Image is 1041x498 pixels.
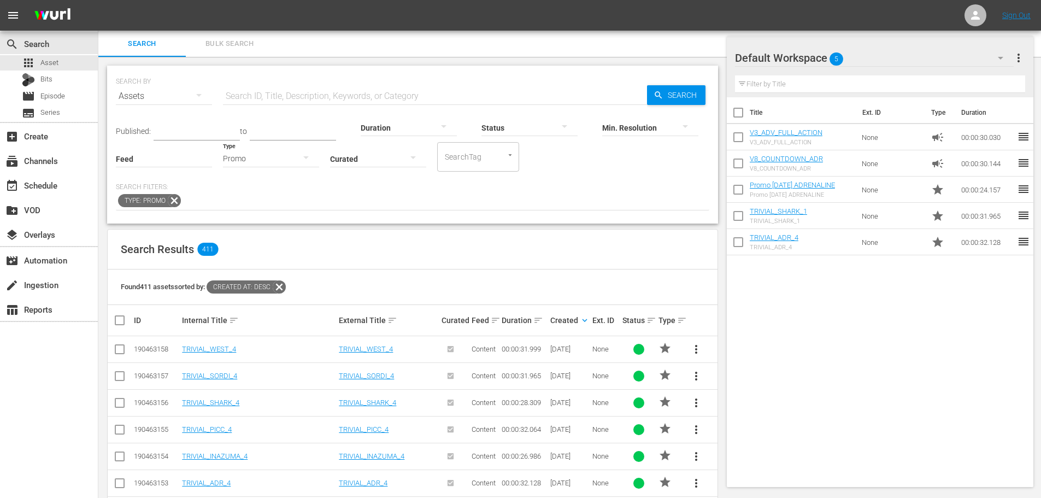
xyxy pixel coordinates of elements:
span: PROMO [658,476,672,489]
a: V3_ADV_FULL_ACTION [750,128,822,137]
button: more_vert [683,363,709,389]
th: Duration [955,97,1020,128]
button: more_vert [1012,45,1025,71]
span: Asset [40,57,58,68]
div: TRIVIAL_SHARK_1 [750,218,807,225]
div: [DATE] [550,372,589,380]
span: Ingestion [5,279,19,292]
div: 00:00:28.309 [502,399,546,407]
span: reorder [1017,235,1030,248]
span: Automation [5,254,19,267]
div: V8_COUNTDOWN_ADR [750,165,823,172]
span: reorder [1017,209,1030,222]
span: Published: [116,127,151,136]
a: TRIVIAL_ADR_4 [182,479,231,487]
td: 00:00:24.157 [957,177,1017,203]
span: Search [105,38,179,50]
span: Bits [40,74,52,85]
div: Ext. ID [592,316,619,325]
td: None [857,150,927,177]
div: Promo [223,143,319,174]
span: Content [472,452,496,460]
div: 00:00:32.128 [502,479,546,487]
span: Search Results [121,243,194,256]
span: Content [472,399,496,407]
span: sort [533,315,543,325]
a: TRIVIAL_INAZUMA_4 [339,452,404,460]
td: None [857,203,927,229]
a: TRIVIAL_ADR_4 [750,233,798,242]
div: Internal Title [182,314,336,327]
div: 00:00:26.986 [502,452,546,460]
th: Title [750,97,856,128]
span: Asset [22,56,35,69]
a: TRIVIAL_SORDI_4 [339,372,394,380]
span: Promo [931,183,944,196]
td: 00:00:32.128 [957,229,1017,255]
div: None [592,479,619,487]
div: Type [658,314,679,327]
div: Duration [502,314,546,327]
span: Promo [931,236,944,249]
a: V8_COUNTDOWN_ADR [750,155,823,163]
a: TRIVIAL_SHARK_4 [339,399,396,407]
a: TRIVIAL_SHARK_4 [182,399,239,407]
span: Content [472,479,496,487]
div: Assets [116,81,212,112]
div: None [592,399,619,407]
span: reorder [1017,183,1030,196]
span: Schedule [5,179,19,192]
span: Channels [5,155,19,168]
td: 00:00:30.144 [957,150,1017,177]
button: more_vert [683,390,709,416]
span: 411 [197,243,218,256]
div: 190463153 [134,479,179,487]
span: Reports [5,303,19,317]
td: 00:00:31.965 [957,203,1017,229]
span: reorder [1017,156,1030,169]
span: sort [677,315,687,325]
span: Series [22,107,35,120]
span: Found 411 assets sorted by: [121,283,286,291]
div: Feed [472,314,498,327]
span: more_vert [690,423,703,436]
span: Series [40,107,60,118]
button: Search [647,85,705,105]
div: 00:00:32.064 [502,425,546,433]
div: TRIVIAL_ADR_4 [750,244,798,251]
div: None [592,452,619,460]
a: TRIVIAL_SORDI_4 [182,372,237,380]
span: reorder [1017,130,1030,143]
button: more_vert [683,470,709,496]
span: Search [663,85,705,105]
div: [DATE] [550,479,589,487]
a: TRIVIAL_ADR_4 [339,479,387,487]
span: PROMO [658,342,672,355]
td: None [857,229,927,255]
button: more_vert [683,443,709,470]
span: keyboard_arrow_down [580,315,590,325]
div: 190463155 [134,425,179,433]
span: Episode [40,91,65,102]
th: Type [925,97,955,128]
span: sort [491,315,501,325]
div: ID [134,316,179,325]
a: TRIVIAL_INAZUMA_4 [182,452,248,460]
div: Promo [DATE] ADRENALINE [750,191,835,198]
span: Created At: desc [207,280,273,294]
span: more_vert [690,370,703,383]
div: V3_ADV_FULL_ACTION [750,139,822,146]
p: Search Filters: [116,183,709,192]
span: Ad [931,157,944,170]
span: Bulk Search [192,38,267,50]
span: 5 [830,48,843,71]
span: Promo [931,209,944,222]
span: more_vert [690,343,703,356]
span: sort [387,315,397,325]
span: Episode [22,90,35,103]
button: Open [505,150,515,160]
div: Curated [442,316,468,325]
td: 00:00:30.030 [957,124,1017,150]
span: VOD [5,204,19,217]
span: Ad [931,131,944,144]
